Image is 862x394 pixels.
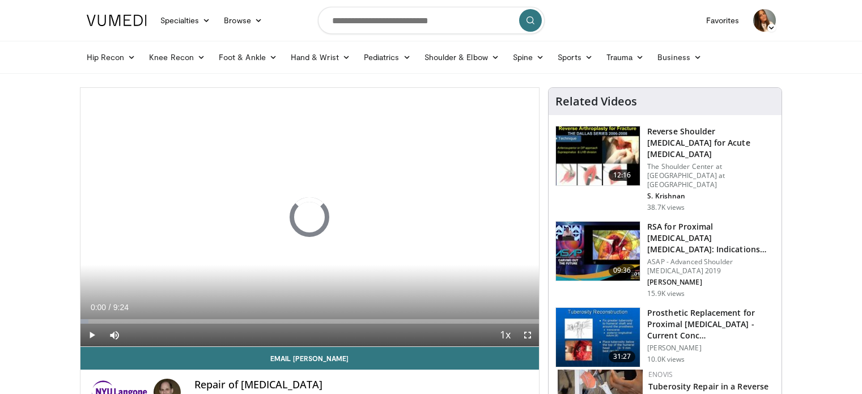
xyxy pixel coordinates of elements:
p: The Shoulder Center at [GEOGRAPHIC_DATA] at [GEOGRAPHIC_DATA] [647,162,775,189]
img: 53f6b3b0-db1e-40d0-a70b-6c1023c58e52.150x105_q85_crop-smart_upscale.jpg [556,222,640,281]
p: [PERSON_NAME] [647,344,775,353]
span: 9:24 [113,303,129,312]
a: Email [PERSON_NAME] [80,347,540,370]
button: Mute [103,324,126,346]
a: Foot & Ankle [212,46,284,69]
h3: RSA for Proximal [MEDICAL_DATA] [MEDICAL_DATA]: Indications and Tips for Maximiz… [647,221,775,255]
img: VuMedi Logo [87,15,147,26]
h3: Reverse Shoulder [MEDICAL_DATA] for Acute [MEDICAL_DATA] [647,126,775,160]
a: Shoulder & Elbow [418,46,506,69]
a: Sports [551,46,600,69]
span: / [109,303,111,312]
img: butch_reverse_arthroplasty_3.png.150x105_q85_crop-smart_upscale.jpg [556,126,640,185]
a: Browse [217,9,269,32]
h4: Related Videos [555,95,637,108]
div: Progress Bar [80,319,540,324]
span: 31:27 [609,351,636,362]
a: Hand & Wrist [284,46,357,69]
a: Specialties [154,9,218,32]
button: Fullscreen [516,324,539,346]
a: 31:27 Prosthetic Replacement for Proximal [MEDICAL_DATA] - Current Conc… [PERSON_NAME] 10.0K views [555,307,775,367]
button: Play [80,324,103,346]
button: Playback Rate [494,324,516,346]
a: Favorites [699,9,746,32]
a: Pediatrics [357,46,418,69]
img: Avatar [753,9,776,32]
span: 09:36 [609,265,636,276]
a: 12:16 Reverse Shoulder [MEDICAL_DATA] for Acute [MEDICAL_DATA] The Shoulder Center at [GEOGRAPHIC... [555,126,775,212]
p: ASAP - Advanced Shoulder [MEDICAL_DATA] 2019 [647,257,775,276]
p: S. Krishnan [647,192,775,201]
a: Business [651,46,708,69]
input: Search topics, interventions [318,7,545,34]
h4: Repair of [MEDICAL_DATA] [194,379,530,391]
a: Knee Recon [142,46,212,69]
a: Hip Recon [80,46,143,69]
h3: Prosthetic Replacement for Proximal [MEDICAL_DATA] - Current Conc… [647,307,775,341]
img: 343a2c1c-069f-44e5-a763-73595c3f20d9.150x105_q85_crop-smart_upscale.jpg [556,308,640,367]
a: 09:36 RSA for Proximal [MEDICAL_DATA] [MEDICAL_DATA]: Indications and Tips for Maximiz… ASAP - Ad... [555,221,775,298]
span: 0:00 [91,303,106,312]
p: [PERSON_NAME] [647,278,775,287]
video-js: Video Player [80,88,540,347]
p: 15.9K views [647,289,685,298]
span: 12:16 [609,170,636,181]
a: Spine [506,46,551,69]
p: 10.0K views [647,355,685,364]
a: Trauma [600,46,651,69]
p: 38.7K views [647,203,685,212]
a: Enovis [648,370,673,379]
